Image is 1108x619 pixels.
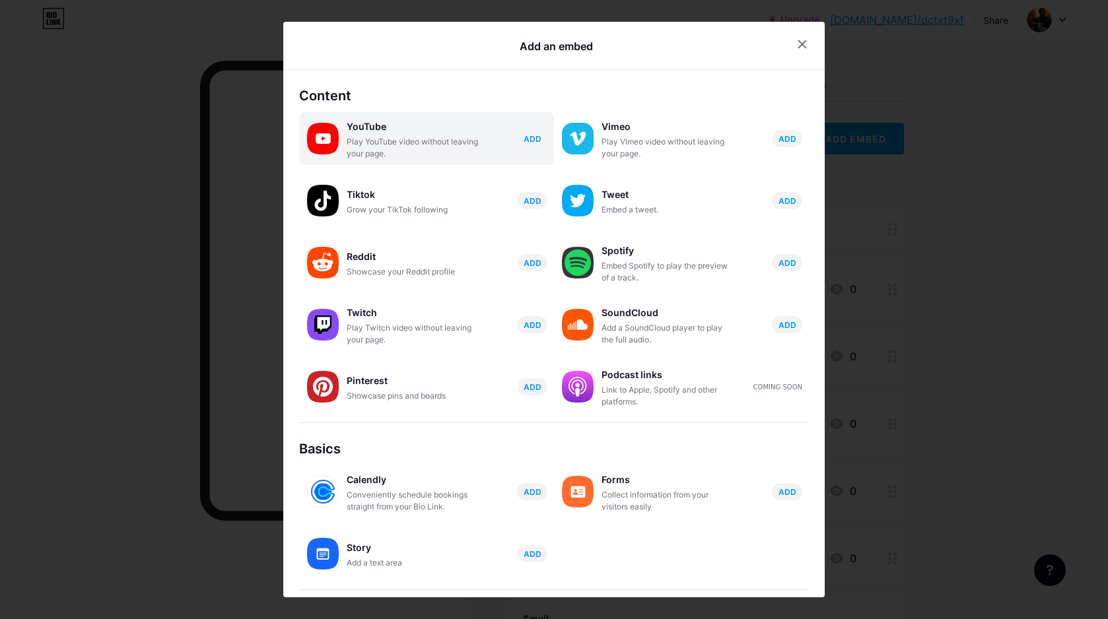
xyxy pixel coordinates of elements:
[520,38,593,54] div: Add an embed
[347,489,479,513] div: Conveniently schedule bookings straight from your Bio Link.
[562,371,594,403] img: podcastlinks
[347,204,479,216] div: Grow your TikTok following
[779,133,796,145] span: ADD
[772,316,802,333] button: ADD
[602,260,734,284] div: Embed Spotify to play the preview of a track.
[524,548,541,560] span: ADD
[347,372,479,390] div: Pinterest
[347,390,479,402] div: Showcase pins and boards
[517,254,547,271] button: ADD
[524,195,541,207] span: ADD
[524,133,541,145] span: ADD
[772,483,802,500] button: ADD
[307,123,339,154] img: youtube
[602,366,734,384] div: Podcast links
[602,136,734,160] div: Play Vimeo video without leaving your page.
[307,476,339,507] img: calendly
[562,476,594,507] img: forms
[602,471,734,489] div: Forms
[779,257,796,269] span: ADD
[779,319,796,331] span: ADD
[602,242,734,260] div: Spotify
[347,471,479,489] div: Calendly
[772,130,802,147] button: ADD
[562,185,594,216] img: twitter
[602,322,734,346] div: Add a SoundCloud player to play the full audio.
[517,545,547,562] button: ADD
[347,247,479,266] div: Reddit
[772,254,802,271] button: ADD
[602,384,734,408] div: Link to Apple, Spotify and other platforms.
[347,185,479,204] div: Tiktok
[347,538,479,557] div: Story
[602,304,734,322] div: SoundCloud
[517,483,547,500] button: ADD
[347,304,479,322] div: Twitch
[299,439,809,459] div: Basics
[347,322,479,346] div: Play Twitch video without leaving your page.
[779,486,796,498] span: ADD
[602,117,734,136] div: Vimeo
[307,185,339,216] img: tiktok
[347,136,479,160] div: Play YouTube video without leaving your page.
[307,538,339,570] img: story
[517,130,547,147] button: ADD
[562,123,594,154] img: vimeo
[753,382,802,392] div: Coming soon
[524,319,541,331] span: ADD
[307,371,339,403] img: pinterest
[347,266,479,278] div: Showcase your Reddit profile
[562,309,594,341] img: soundcloud
[307,309,339,341] img: twitch
[517,192,547,209] button: ADD
[602,204,734,216] div: Embed a tweet.
[517,316,547,333] button: ADD
[347,117,479,136] div: YouTube
[524,257,541,269] span: ADD
[299,86,809,106] div: Content
[524,486,541,498] span: ADD
[602,185,734,204] div: Tweet
[602,489,734,513] div: Collect information from your visitors easily
[347,557,479,569] div: Add a text area
[562,247,594,278] img: spotify
[779,195,796,207] span: ADD
[524,381,541,393] span: ADD
[517,378,547,395] button: ADD
[307,247,339,278] img: reddit
[772,192,802,209] button: ADD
